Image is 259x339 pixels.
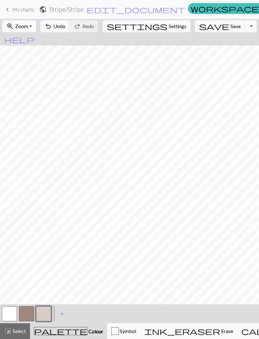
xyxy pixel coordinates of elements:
button: Save [195,20,245,32]
span: edit_document [87,5,185,14]
span: ink_eraser [144,327,220,336]
span: settings [107,22,167,31]
span: add [58,309,66,318]
span: Save [231,23,241,29]
button: Erase [140,323,237,339]
span: Symbol [119,328,136,334]
span: help [4,35,34,44]
button: Undo [40,20,70,32]
span: Undo [53,23,65,29]
a: My charts [4,4,34,15]
span: highlight_alt [4,327,12,336]
button: SettingsSettings [103,20,190,32]
span: save [199,22,229,31]
span: Settings [169,22,186,30]
span: keyboard_arrow_left [4,5,11,14]
span: zoom_in [6,22,14,31]
button: Zoom [2,20,36,32]
button: Colour [30,323,107,339]
span: palette [34,327,87,336]
span: Zoom [15,23,28,29]
button: Symbol [107,323,140,339]
span: public [39,5,47,14]
h2: Stripe / Stripe [49,6,84,13]
span: Colour [87,328,103,334]
span: Select [12,328,26,334]
span: Erase [220,328,233,334]
span: undo [45,22,52,31]
span: My charts [12,6,34,12]
i: Settings [107,22,167,30]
